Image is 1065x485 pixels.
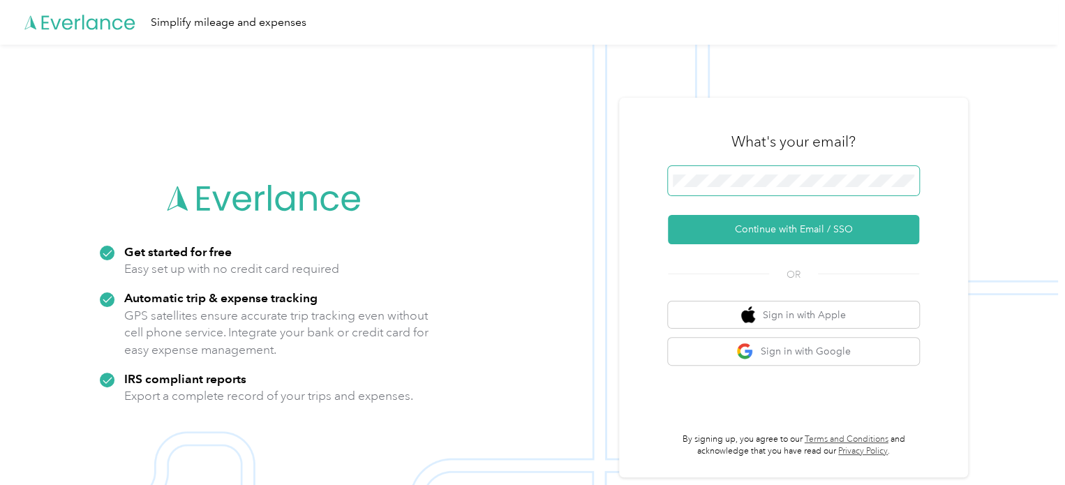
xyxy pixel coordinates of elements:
[124,260,339,278] p: Easy set up with no credit card required
[124,371,246,386] strong: IRS compliant reports
[805,434,888,445] a: Terms and Conditions
[736,343,754,360] img: google logo
[838,446,888,456] a: Privacy Policy
[124,387,413,405] p: Export a complete record of your trips and expenses.
[124,244,232,259] strong: Get started for free
[151,14,306,31] div: Simplify mileage and expenses
[769,267,818,282] span: OR
[731,132,856,151] h3: What's your email?
[668,433,919,458] p: By signing up, you agree to our and acknowledge that you have read our .
[124,307,429,359] p: GPS satellites ensure accurate trip tracking even without cell phone service. Integrate your bank...
[668,301,919,329] button: apple logoSign in with Apple
[124,290,318,305] strong: Automatic trip & expense tracking
[741,306,755,324] img: apple logo
[668,215,919,244] button: Continue with Email / SSO
[668,338,919,365] button: google logoSign in with Google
